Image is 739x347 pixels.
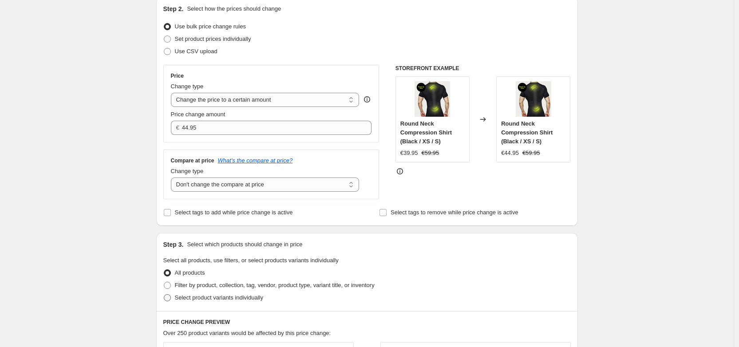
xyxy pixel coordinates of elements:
[171,157,214,164] h3: Compare at price
[171,83,204,90] span: Change type
[171,168,204,174] span: Change type
[175,35,251,42] span: Set product prices individually
[422,149,439,158] strike: €59.95
[175,294,263,301] span: Select product variants individually
[175,282,375,288] span: Filter by product, collection, tag, vendor, product type, variant title, or inventory
[501,149,519,158] div: €44.95
[163,319,571,326] h6: PRICE CHANGE PREVIEW
[175,209,293,216] span: Select tags to add while price change is active
[218,157,293,164] button: What's the compare at price?
[182,121,358,135] input: 80.00
[175,23,246,30] span: Use bulk price change rules
[516,81,551,117] img: BACKSHAPELOW_0-00-00-00_80x.jpg
[400,120,452,145] span: Round Neck Compression Shirt (Black / XS / S)
[391,209,518,216] span: Select tags to remove while price change is active
[400,149,418,158] div: €39.95
[363,95,371,104] div: help
[187,4,281,13] p: Select how the prices should change
[415,81,450,117] img: BACKSHAPELOW_0-00-00-00_80x.jpg
[176,124,179,131] span: €
[175,269,205,276] span: All products
[163,240,184,249] h2: Step 3.
[522,149,540,158] strike: €59.95
[501,120,553,145] span: Round Neck Compression Shirt (Black / XS / S)
[395,65,571,72] h6: STOREFRONT EXAMPLE
[163,330,331,336] span: Over 250 product variants would be affected by this price change:
[163,257,339,264] span: Select all products, use filters, or select products variants individually
[175,48,217,55] span: Use CSV upload
[171,111,225,118] span: Price change amount
[171,72,184,79] h3: Price
[187,240,302,249] p: Select which products should change in price
[163,4,184,13] h2: Step 2.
